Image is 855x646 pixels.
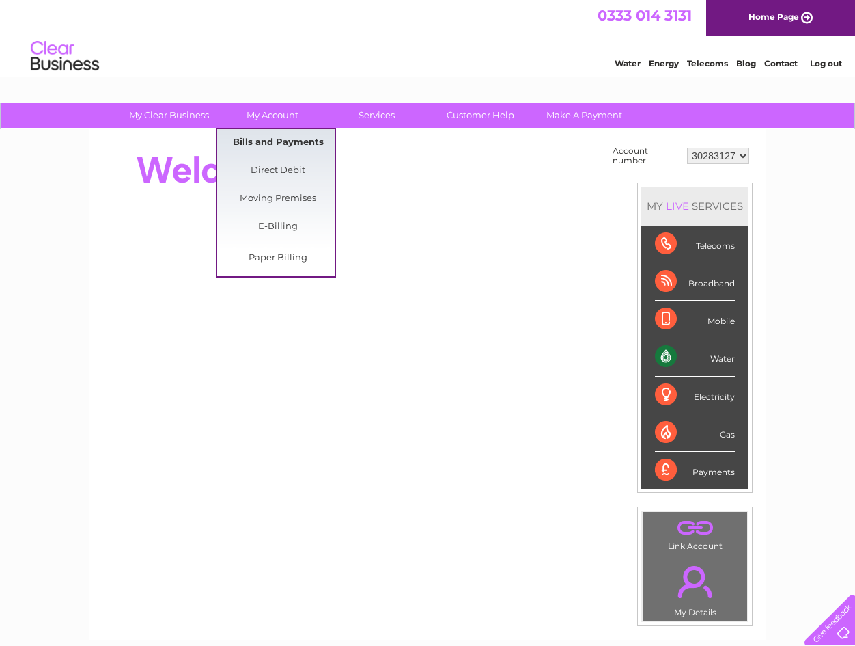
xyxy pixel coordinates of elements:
[641,187,748,226] div: MY SERVICES
[655,226,735,263] div: Telecoms
[764,58,798,68] a: Contact
[655,414,735,452] div: Gas
[663,200,692,213] div: LIVE
[615,58,641,68] a: Water
[424,103,537,128] a: Customer Help
[222,129,335,157] a: Bills and Payments
[216,103,329,128] a: My Account
[528,103,641,128] a: Make A Payment
[687,58,728,68] a: Telecoms
[222,245,335,272] a: Paper Billing
[222,157,335,185] a: Direct Debit
[222,185,335,213] a: Moving Premises
[655,377,735,414] div: Electricity
[30,36,100,77] img: logo.png
[113,103,225,128] a: My Clear Business
[655,263,735,301] div: Broadband
[649,58,679,68] a: Energy
[609,143,684,169] td: Account number
[736,58,756,68] a: Blog
[655,301,735,338] div: Mobile
[222,213,335,241] a: E-Billing
[320,103,433,128] a: Services
[646,558,744,606] a: .
[598,7,692,24] a: 0333 014 3131
[810,58,842,68] a: Log out
[642,554,748,621] td: My Details
[106,8,751,66] div: Clear Business is a trading name of Verastar Limited (registered in [GEOGRAPHIC_DATA] No. 3667643...
[655,452,735,489] div: Payments
[655,338,735,376] div: Water
[642,511,748,554] td: Link Account
[646,515,744,539] a: .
